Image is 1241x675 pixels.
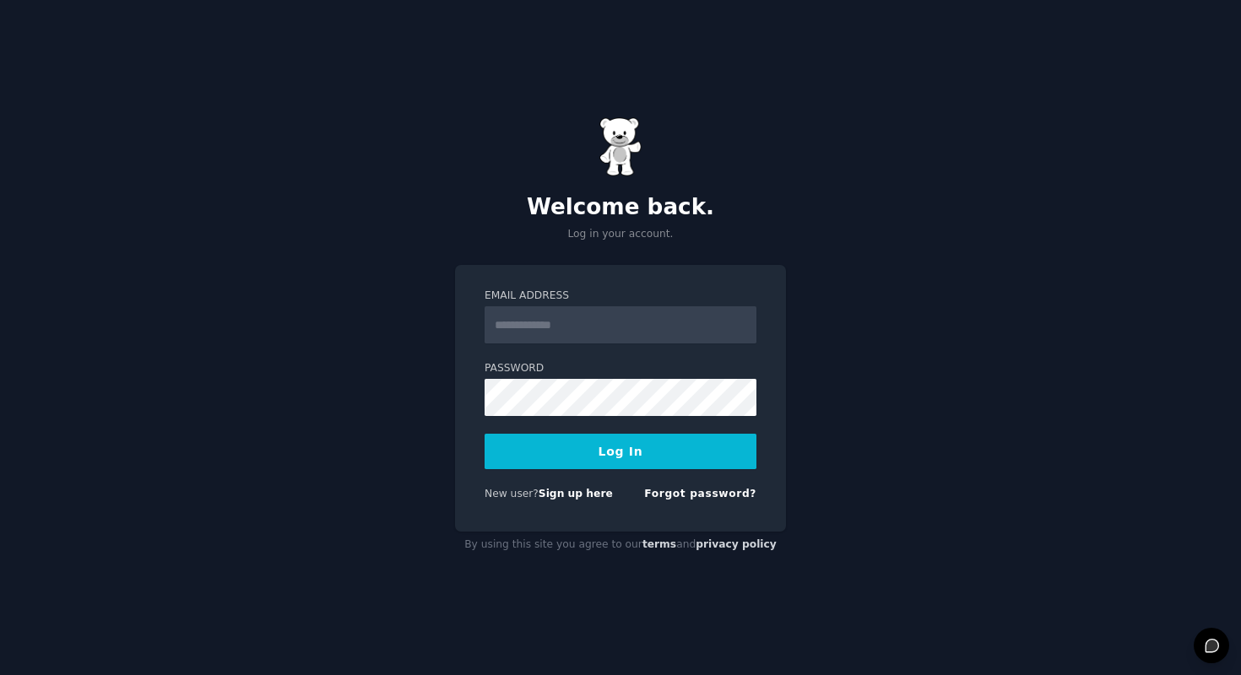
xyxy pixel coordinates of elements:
h2: Welcome back. [455,194,786,221]
a: Sign up here [539,488,613,499]
button: Log In [485,434,756,469]
span: New user? [485,488,539,499]
a: terms [642,538,676,550]
img: Gummy Bear [599,117,642,176]
a: Forgot password? [644,488,756,499]
label: Password [485,361,756,376]
label: Email Address [485,289,756,304]
div: By using this site you agree to our and [455,532,786,559]
p: Log in your account. [455,227,786,242]
a: privacy policy [696,538,777,550]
